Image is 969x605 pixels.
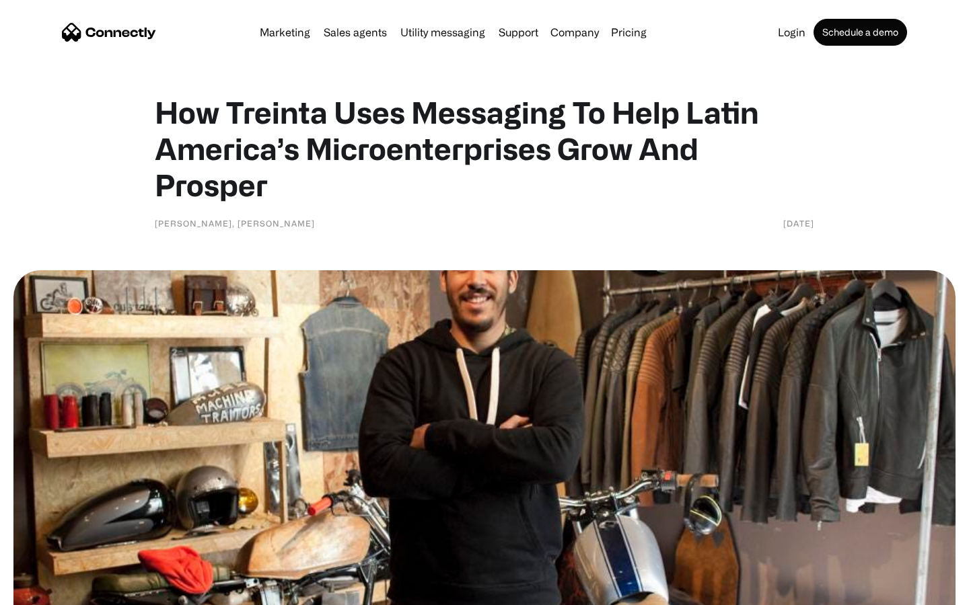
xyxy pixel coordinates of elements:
a: Sales agents [318,27,392,38]
a: Pricing [606,27,652,38]
div: [PERSON_NAME], [PERSON_NAME] [155,216,315,230]
a: Schedule a demo [814,19,907,46]
a: Login [773,27,811,38]
a: Marketing [254,27,316,38]
div: [DATE] [783,216,814,230]
a: Utility messaging [395,27,491,38]
h1: How Treinta Uses Messaging To Help Latin America’s Microenterprises Grow And Prosper [155,94,814,203]
div: Company [550,23,599,42]
a: Support [493,27,544,38]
